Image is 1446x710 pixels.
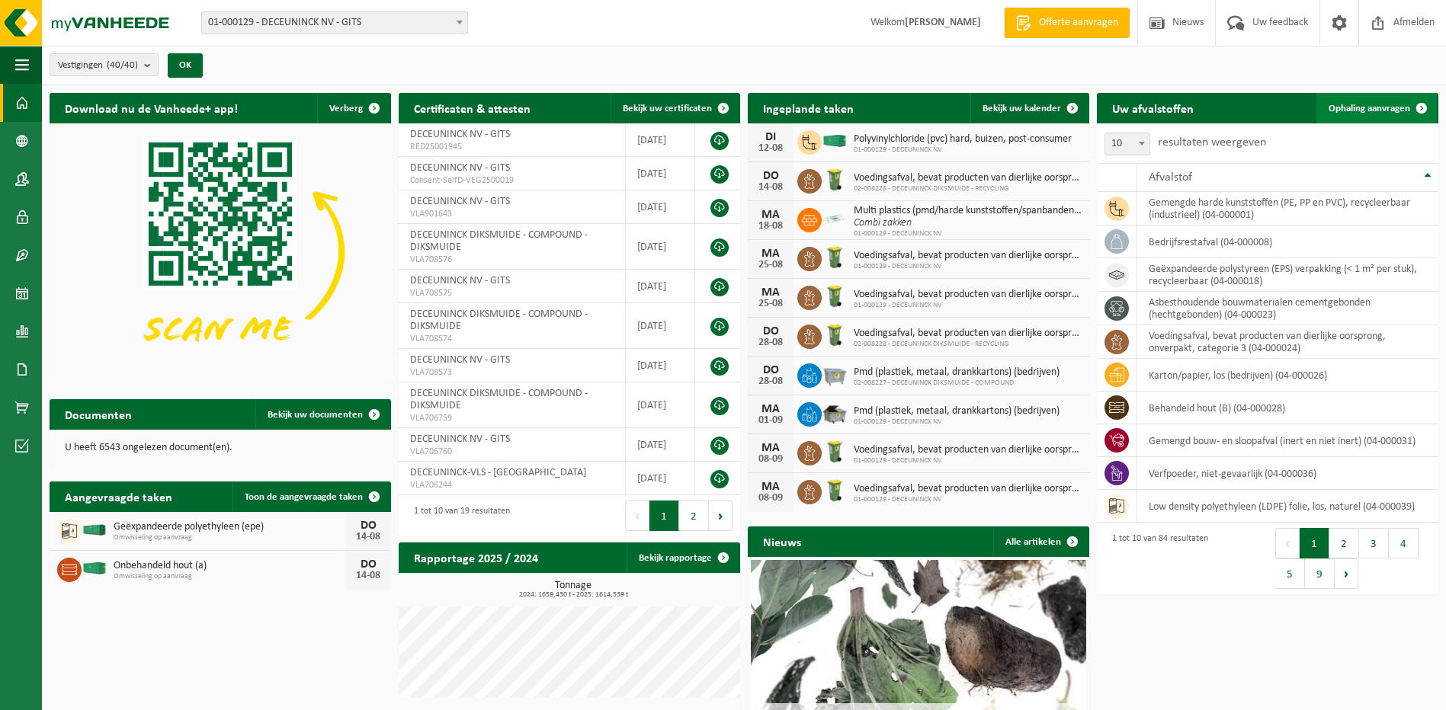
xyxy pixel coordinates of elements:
img: HK-XC-40-GN-00 [82,561,107,575]
div: MA [755,481,786,493]
span: VLA901643 [410,208,614,220]
a: Bekijk uw kalender [970,93,1088,123]
span: Voedingsafval, bevat producten van dierlijke oorsprong, onverpakt, categorie 3 [854,289,1082,301]
span: Voedingsafval, bevat producten van dierlijke oorsprong, onverpakt, categorie 3 [854,483,1082,495]
span: 01-000129 - DECEUNINCK NV [854,456,1082,465]
img: WB-0140-HPE-GN-50 [822,167,848,193]
button: 2 [679,501,709,531]
button: 4 [1389,528,1419,558]
div: 28-08 [755,376,786,387]
span: DECEUNINCK NV - GITS [410,275,510,286]
span: DECEUNINCK NV - GITS [410,433,510,445]
img: HK-XC-40-GN-00 [822,134,848,148]
span: Bekijk uw certificaten [623,104,712,114]
td: [DATE] [626,349,695,382]
span: Voedingsafval, bevat producten van dierlijke oorsprong, onverpakt, categorie 3 [854,172,1082,184]
span: 10 [1105,133,1150,155]
a: Alle artikelen [993,526,1088,557]
button: Previous [625,501,649,531]
span: 01-000129 - DECEUNINCK NV [854,262,1082,271]
td: gemengd bouw- en sloopafval (inert en niet inert) (04-000031) [1137,424,1438,457]
button: Previous [1275,528,1300,558]
span: Voedingsafval, bevat producten van dierlijke oorsprong, onverpakt, categorie 3 [854,444,1082,456]
span: Voedingsafval, bevat producten van dierlijke oorsprong, onverpakt, categorie 3 [854,250,1082,262]
span: DECEUNINCK-VLS - [GEOGRAPHIC_DATA] [410,467,586,478]
div: MA [755,442,786,454]
span: DECEUNINCK NV - GITS [410,162,510,174]
span: Verberg [329,104,363,114]
div: MA [755,403,786,415]
span: VLA706760 [410,446,614,458]
count: (40/40) [107,60,138,70]
td: [DATE] [626,382,695,428]
img: WB-2500-GAL-GY-01 [822,361,848,387]
div: 1 tot 10 van 84 resultaten [1105,526,1208,590]
span: 01-000129 - DECEUNINCK NV - GITS [202,12,467,34]
img: WB-0140-HPE-GN-50 [822,439,848,465]
div: DO [353,558,383,571]
span: 01-000129 - DECEUNINCK NV [854,301,1082,310]
a: Offerte aanvragen [1004,8,1130,38]
a: Bekijk uw documenten [255,399,390,430]
div: MA [755,248,786,260]
td: bedrijfsrestafval (04-000008) [1137,225,1438,258]
span: Bekijk uw documenten [268,410,363,420]
td: [DATE] [626,157,695,190]
img: LP-SK-00500-LPE-16 [822,206,848,232]
span: Pmd (plastiek, metaal, drankkartons) (bedrijven) [854,366,1060,379]
div: 25-08 [755,260,786,270]
span: DECEUNINCK DIKSMUIDE - COMPOUND - DIKSMUIDE [410,388,588,411]
a: Ophaling aanvragen [1316,93,1437,123]
a: Toon de aangevraagde taken [232,481,390,512]
button: OK [168,53,203,78]
button: Verberg [317,93,390,123]
div: 25-08 [755,299,786,309]
div: DI [755,131,786,143]
img: HK-XA-30-GN-00 [82,523,107,536]
span: 10 [1105,133,1149,155]
td: behandeld hout (B) (04-000028) [1137,392,1438,424]
span: VLA706244 [410,479,614,491]
img: WB-0140-HPE-GN-50 [822,322,848,348]
button: Vestigingen(40/40) [50,53,159,76]
div: DO [353,520,383,532]
span: Ophaling aanvragen [1329,104,1410,114]
button: 1 [1300,528,1329,558]
div: 14-08 [353,532,383,542]
span: Omwisseling op aanvraag [114,533,345,542]
img: WB-0140-HPE-GN-50 [822,478,848,504]
span: Pmd (plastiek, metaal, drankkartons) (bedrijven) [854,405,1060,417]
button: 2 [1329,528,1359,558]
span: Offerte aanvragen [1035,15,1122,30]
span: 02-008227 - DECEUNINCK DIKSMUIDE - COMPOUND [854,379,1060,388]
td: karton/papier, los (bedrijven) (04-000026) [1137,359,1438,392]
span: Multi plastics (pmd/harde kunststoffen/spanbanden/eps/folie naturel/folie gemeng... [854,205,1082,217]
div: 01-09 [755,415,786,426]
h2: Certificaten & attesten [399,93,546,123]
span: Onbehandeld hout (a) [114,560,345,572]
span: Voedingsafval, bevat producten van dierlijke oorsprong, onverpakt, categorie 3 [854,328,1082,340]
span: VLA708573 [410,366,614,379]
div: MA [755,286,786,299]
span: Vestigingen [58,54,138,77]
span: DECEUNINCK DIKSMUIDE - COMPOUND - DIKSMUIDE [410,309,588,332]
i: Combi zakken [854,217,912,229]
button: 1 [649,501,679,531]
img: Download de VHEPlus App [50,123,391,379]
span: DECEUNINCK DIKSMUIDE - COMPOUND - DIKSMUIDE [410,229,588,253]
img: WB-0140-HPE-GN-50 [822,245,848,270]
div: DO [755,325,786,337]
span: 01-000129 - DECEUNINCK NV [854,417,1060,427]
a: Bekijk uw certificaten [611,93,739,123]
h2: Download nu de Vanheede+ app! [50,93,253,123]
button: Next [709,501,733,531]
span: RED25001945 [410,141,614,153]
h2: Uw afvalstoffen [1097,93,1209,123]
div: 08-09 [755,493,786,504]
img: WB-5000-GAL-GY-01 [822,400,848,426]
span: 01-000129 - DECEUNINCK NV [854,229,1082,238]
span: 02-008228 - DECEUNINCK DIKSMUIDE - RECYCLING [854,184,1082,193]
div: 14-08 [755,182,786,193]
button: Next [1335,558,1358,589]
td: [DATE] [626,224,695,270]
